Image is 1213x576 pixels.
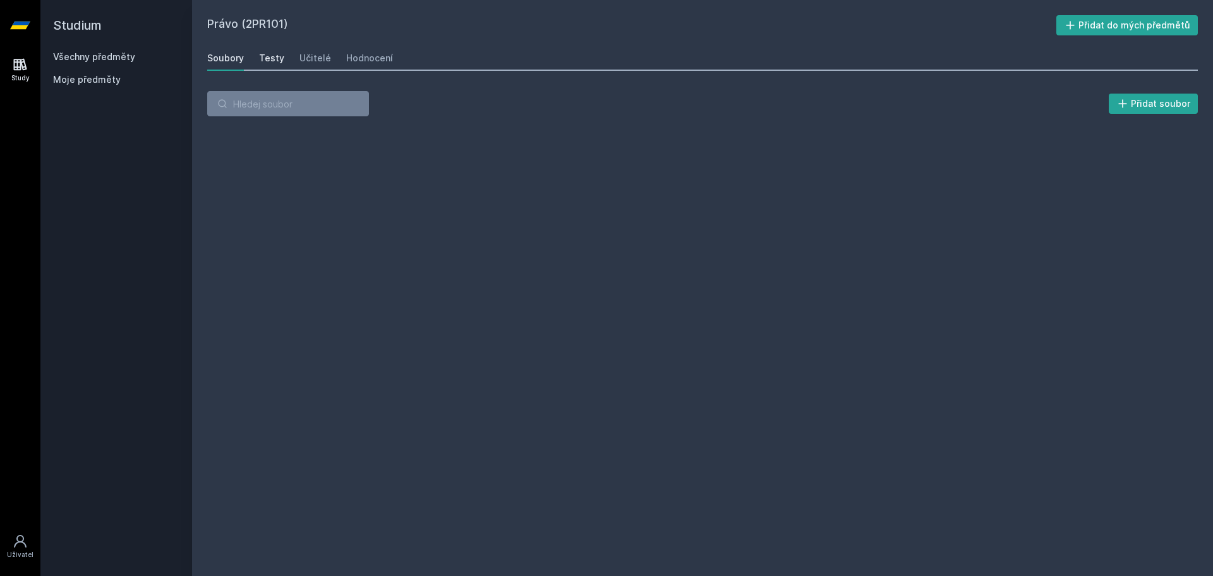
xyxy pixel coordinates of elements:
[299,52,331,64] div: Učitelé
[7,550,33,560] div: Uživatel
[3,51,38,89] a: Study
[11,73,30,83] div: Study
[299,46,331,71] a: Učitelé
[3,527,38,566] a: Uživatel
[207,46,244,71] a: Soubory
[1109,94,1198,114] button: Přidat soubor
[1056,15,1198,35] button: Přidat do mých předmětů
[207,15,1056,35] h2: Právo (2PR101)
[259,52,284,64] div: Testy
[346,52,393,64] div: Hodnocení
[53,51,135,62] a: Všechny předměty
[346,46,393,71] a: Hodnocení
[207,52,244,64] div: Soubory
[259,46,284,71] a: Testy
[207,91,369,116] input: Hledej soubor
[53,73,121,86] span: Moje předměty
